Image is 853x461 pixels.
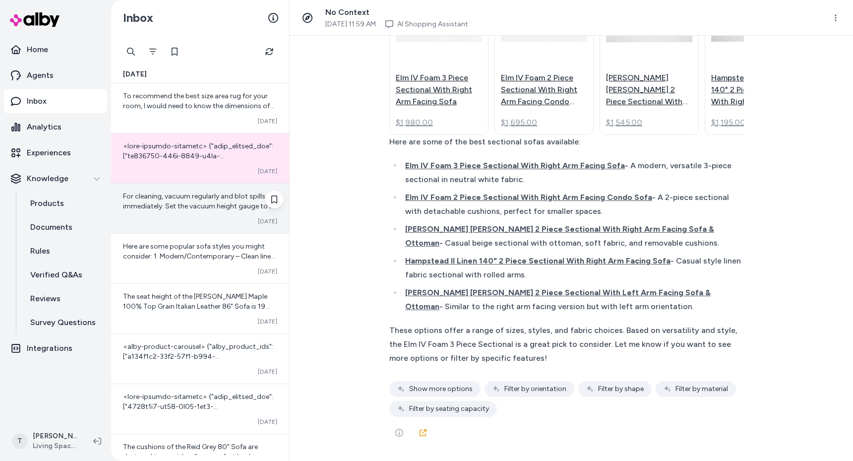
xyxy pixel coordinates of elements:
[111,183,289,233] a: For cleaning, vacuum regularly and blot spills immediately. Set the vacuum height gauge to its hi...
[405,256,670,265] span: Hampstead II Linen 140" 2 Piece Sectional With Right Arm Facing Sofa
[258,418,277,426] span: [DATE]
[20,287,107,311] a: Reviews
[389,324,744,365] div: These options offer a range of sizes, styles, and fabric choices. Based on versatility and style,...
[396,117,433,129] span: $1,980.00
[405,193,652,202] span: Elm IV Foam 2 Piece Sectional With Right Arm Facing Condo Sofa
[20,311,107,334] a: Survey Questions
[123,92,274,150] span: To recommend the best size area rug for your room, I would need to know the dimensions of your ro...
[30,245,50,257] p: Rules
[405,224,714,248] span: [PERSON_NAME] [PERSON_NAME] 2 Piece Sectional With Right Arm Facing Sofa & Ottoman
[123,292,270,321] span: The seat height of the [PERSON_NAME] Maple 100% Top Grain Italian Leather 86" Sofa is 19 inches.
[111,233,289,283] a: Here are some popular sofa styles you might consider: 1. Modern/Contemporary – Clean lines, minim...
[30,317,96,329] p: Survey Questions
[20,192,107,215] a: Products
[4,38,107,62] a: Home
[259,42,279,62] button: Refresh
[325,19,376,29] span: [DATE] 11:59 AM
[258,217,277,225] span: [DATE]
[27,44,48,56] p: Home
[111,333,289,384] a: <alby-product-carousel> {"alby_product_ids":["a134f1c2-33f2-57f1-b994-4ea190239014","4bc3e7df-6a4...
[10,12,60,27] img: alby Logo
[30,221,72,233] p: Documents
[402,222,744,250] li: - Casual beige sectional with ottoman, soft fabric, and removable cushions.
[143,42,163,62] button: Filter
[30,198,64,209] p: Products
[675,384,728,394] span: Filter by material
[711,72,797,108] p: Hampstead II Linen 140" 2 Piece Sectional With Right Arm Facing Sofa
[258,167,277,175] span: [DATE]
[402,286,744,314] li: - Similar to the right arm facing version but with left arm orientation.
[4,64,107,87] a: Agents
[111,133,289,183] a: <lore-ipsumdo-sitametc> {"adip_elitsed_doe":["te836750-446i-8849-u4la-e541dol34m77","al7961en-ad0...
[606,117,642,129] span: $1,545.00
[402,191,744,218] li: - A 2-piece sectional with detachable cushions, perfect for smaller spaces.
[405,288,711,311] span: [PERSON_NAME] [PERSON_NAME] 2 Piece Sectional With Left Arm Facing Sofa & Ottoman
[123,69,147,79] span: [DATE]
[409,404,489,414] span: Filter by seating capacity
[504,384,566,394] span: Filter by orientation
[405,161,625,170] span: Elm IV Foam 3 Piece Sectional With Right Arm Facing Sofa
[6,425,85,457] button: T[PERSON_NAME]Living Spaces
[123,242,277,409] span: Here are some popular sofa styles you might consider: 1. Modern/Contemporary – Clean lines, minim...
[30,293,61,305] p: Reviews
[258,318,277,326] span: [DATE]
[20,215,107,239] a: Documents
[258,117,277,125] span: [DATE]
[20,263,107,287] a: Verified Q&As
[27,121,61,133] p: Analytics
[397,19,468,29] a: AI Shopping Assistant
[4,336,107,360] a: Integrations
[258,368,277,376] span: [DATE]
[12,433,28,449] span: T
[402,254,744,282] li: - Casual style linen fabric sectional with rolled arms.
[27,342,72,354] p: Integrations
[598,384,644,394] span: Filter by shape
[33,431,77,441] p: [PERSON_NAME]
[27,147,71,159] p: Experiences
[33,441,77,451] span: Living Spaces
[258,267,277,275] span: [DATE]
[389,423,409,443] button: See more
[325,7,369,17] span: No Context
[402,159,744,187] li: - A modern, versatile 3-piece sectional in neutral white fabric.
[20,239,107,263] a: Rules
[27,173,68,185] p: Knowledge
[396,72,482,108] p: Elm IV Foam 3 Piece Sectional With Right Arm Facing Sofa
[501,72,587,108] p: Elm IV Foam 2 Piece Sectional With Right Arm Facing Condo Sofa
[4,115,107,139] a: Analytics
[123,192,277,220] span: For cleaning, vacuum regularly and blot spills immediately. Set the vacuum height gauge to its hi...
[4,89,107,113] a: Inbox
[111,83,289,133] a: To recommend the best size area rug for your room, I would need to know the dimensions of your ro...
[380,19,381,29] span: ·
[711,117,745,129] span: $1,195.00
[111,283,289,333] a: The seat height of the [PERSON_NAME] Maple 100% Top Grain Italian Leather 86" Sofa is 19 inches.[...
[30,269,82,281] p: Verified Q&As
[501,117,537,129] span: $1,695.00
[27,69,54,81] p: Agents
[389,135,744,149] div: Here are some of the best sectional sofas available:
[606,72,692,108] p: [PERSON_NAME] [PERSON_NAME] 2 Piece Sectional With Right Arm Facing Sofa & Ottoman
[27,95,47,107] p: Inbox
[4,167,107,191] button: Knowledge
[409,384,473,394] span: Show more options
[4,141,107,165] a: Experiences
[123,10,153,25] h2: Inbox
[111,384,289,434] a: <lore-ipsumdo-sitametc> {"adip_elitsed_doe":["4728t1i7-ut58-0l05-1et3-d4m1a6en131a","7m2v88q1-0n1...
